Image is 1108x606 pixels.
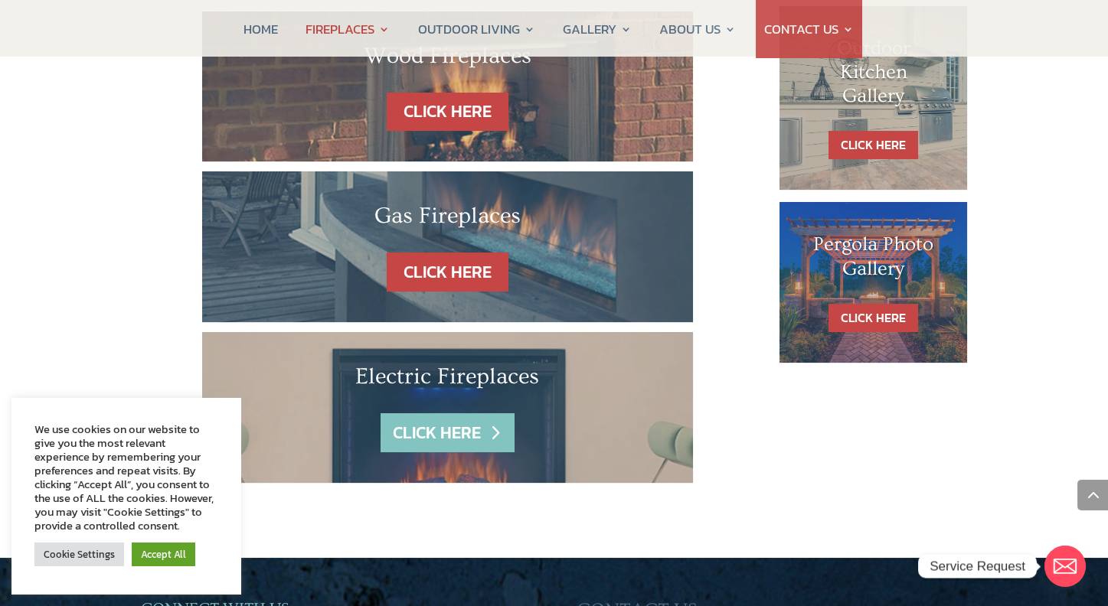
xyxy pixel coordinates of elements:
a: CLICK HERE [829,131,918,159]
div: We use cookies on our website to give you the most relevant experience by remembering your prefer... [34,422,218,533]
a: Email [1044,546,1086,587]
h2: Electric Fireplaces [248,363,648,398]
h2: Wood Fireplaces [248,42,648,77]
a: Accept All [132,542,195,566]
a: CLICK HERE [387,93,508,132]
h1: Pergola Photo Gallery [810,233,937,288]
a: Cookie Settings [34,542,124,566]
h2: Gas Fireplaces [248,202,648,237]
a: CLICK HERE [829,304,918,332]
a: CLICK HERE [387,252,508,292]
h1: Outdoor Kitchen Gallery [810,37,937,116]
a: CLICK HERE [381,413,514,452]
